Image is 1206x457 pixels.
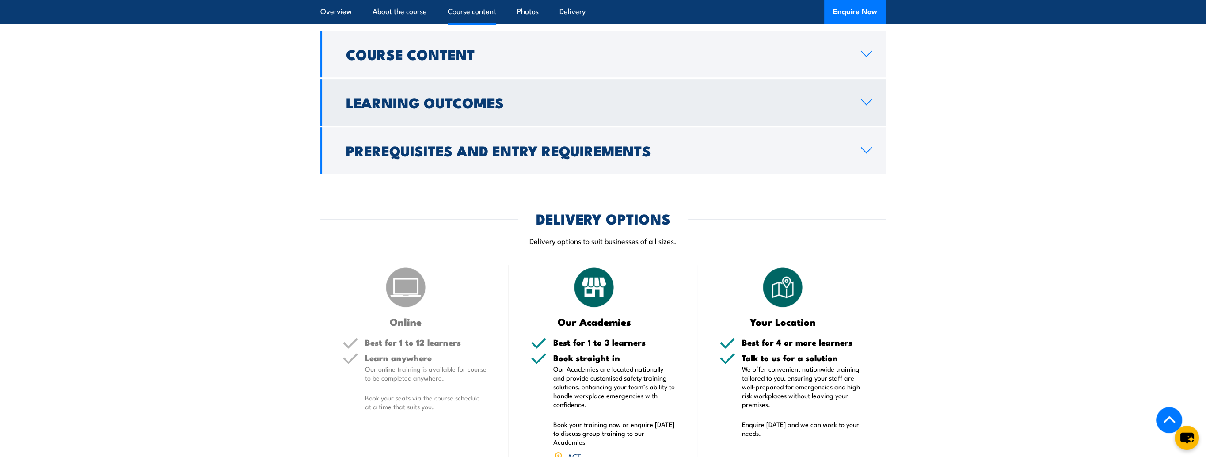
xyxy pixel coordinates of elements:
p: Enquire [DATE] and we can work to your needs. [742,420,864,438]
p: We offer convenient nationwide training tailored to you, ensuring your staff are well-prepared fo... [742,365,864,409]
h2: DELIVERY OPTIONS [536,212,670,225]
h3: Your Location [719,316,846,327]
p: Delivery options to suit businesses of all sizes. [320,236,886,246]
h2: Learning Outcomes [346,96,847,108]
h3: Our Academies [531,316,658,327]
a: Course Content [320,31,886,77]
h5: Talk to us for a solution [742,354,864,362]
p: Our Academies are located nationally and provide customised safety training solutions, enhancing ... [553,365,675,409]
h2: Course Content [346,48,847,60]
p: Book your seats via the course schedule at a time that suits you. [365,393,487,411]
p: Our online training is available for course to be completed anywhere. [365,365,487,382]
a: Learning Outcomes [320,79,886,126]
h5: Best for 4 or more learners [742,338,864,347]
button: chat-button [1175,426,1199,450]
h2: Prerequisites and Entry Requirements [346,144,847,156]
p: Book your training now or enquire [DATE] to discuss group training to our Academies [553,420,675,446]
h5: Learn anywhere [365,354,487,362]
h3: Online [342,316,469,327]
h5: Book straight in [553,354,675,362]
h5: Best for 1 to 12 learners [365,338,487,347]
h5: Best for 1 to 3 learners [553,338,675,347]
a: Prerequisites and Entry Requirements [320,127,886,174]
